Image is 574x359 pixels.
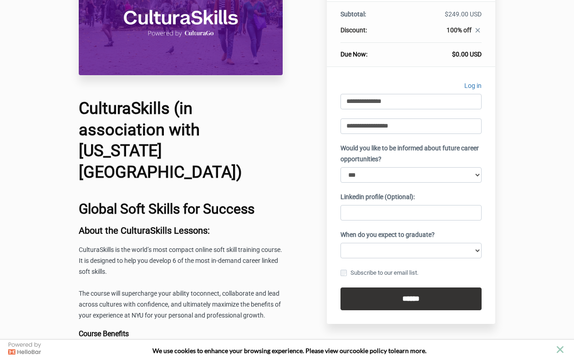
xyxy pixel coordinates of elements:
[79,329,129,338] b: Course Benefits
[340,270,347,276] input: Subscribe to our email list.
[152,347,350,354] span: We use cookies to enhance your browsing experience. Please view our
[452,51,482,58] span: $0.00 USD
[554,344,566,355] button: close
[340,26,400,43] th: Discount:
[340,230,435,241] label: When do you expect to graduate?
[394,347,427,354] span: learn more.
[340,10,366,18] span: Subtotal:
[79,226,283,236] h3: About the CulturaSkills Lessons:
[79,201,254,217] b: Global Soft Skills for Success
[388,347,394,354] strong: to
[400,10,482,26] td: $249.00 USD
[79,246,282,275] span: CulturaSkills is the world’s most compact online soft skill training course. It is designed to he...
[79,290,197,297] span: The course will supercharge your ability to
[350,347,387,354] a: cookie policy
[79,98,283,183] h1: CulturaSkills (in association with [US_STATE][GEOGRAPHIC_DATA])
[340,192,415,203] label: Linkedin profile (Optional):
[340,143,482,165] label: Would you like to be informed about future career opportunities?
[340,268,418,278] label: Subscribe to our email list.
[464,81,482,94] a: Log in
[340,43,400,59] th: Due Now:
[472,26,482,36] a: close
[447,26,472,34] span: 100% off
[474,26,482,34] i: close
[79,290,281,319] span: connect, collaborate and lead across cultures with confidence, and ultimately maximize the benefi...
